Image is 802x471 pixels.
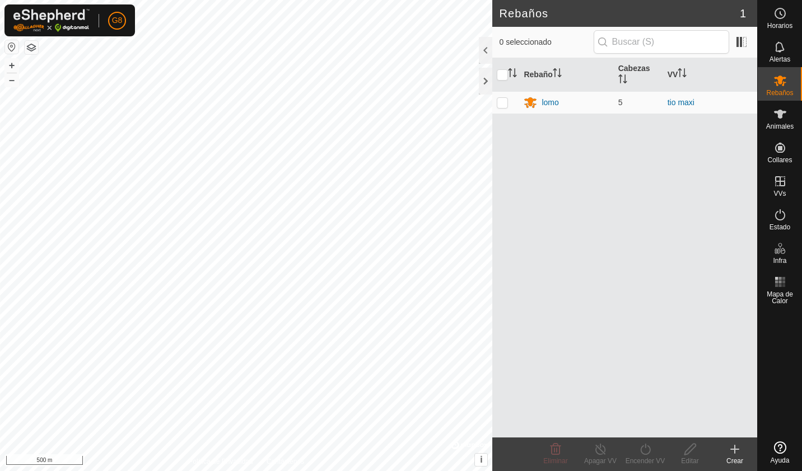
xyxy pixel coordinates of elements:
span: Eliminar [543,457,567,465]
button: Capas del Mapa [25,41,38,54]
button: i [475,454,487,466]
a: Ayuda [758,437,802,468]
span: VVs [773,190,786,197]
button: + [5,59,18,72]
input: Buscar (S) [594,30,729,54]
span: 1 [740,5,746,22]
span: G8 [112,15,123,26]
h2: Rebaños [499,7,739,20]
p-sorticon: Activar para ordenar [618,76,627,85]
p-sorticon: Activar para ordenar [678,70,687,79]
span: 0 seleccionado [499,36,593,48]
span: Animales [766,123,794,130]
button: Restablecer Mapa [5,40,18,54]
div: Editar [668,456,712,466]
div: lomo [542,97,558,109]
div: Encender VV [623,456,668,466]
span: Ayuda [771,457,790,464]
a: Política de Privacidad [188,456,253,467]
span: Estado [770,224,790,230]
span: Alertas [770,56,790,63]
span: i [480,455,482,464]
th: Cabezas [614,58,663,92]
a: Contáctenos [267,456,304,467]
a: tio maxi [668,98,694,107]
span: Horarios [767,22,792,29]
div: Apagar VV [578,456,623,466]
p-sorticon: Activar para ordenar [553,70,562,79]
span: 5 [618,98,623,107]
span: Collares [767,157,792,163]
button: – [5,73,18,87]
th: Rebaño [519,58,613,92]
img: Logo Gallagher [13,9,90,32]
p-sorticon: Activar para ordenar [508,70,517,79]
span: Mapa de Calor [761,291,799,304]
div: Crear [712,456,757,466]
span: Infra [773,257,786,264]
span: Rebaños [766,90,793,96]
th: VV [663,58,757,92]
